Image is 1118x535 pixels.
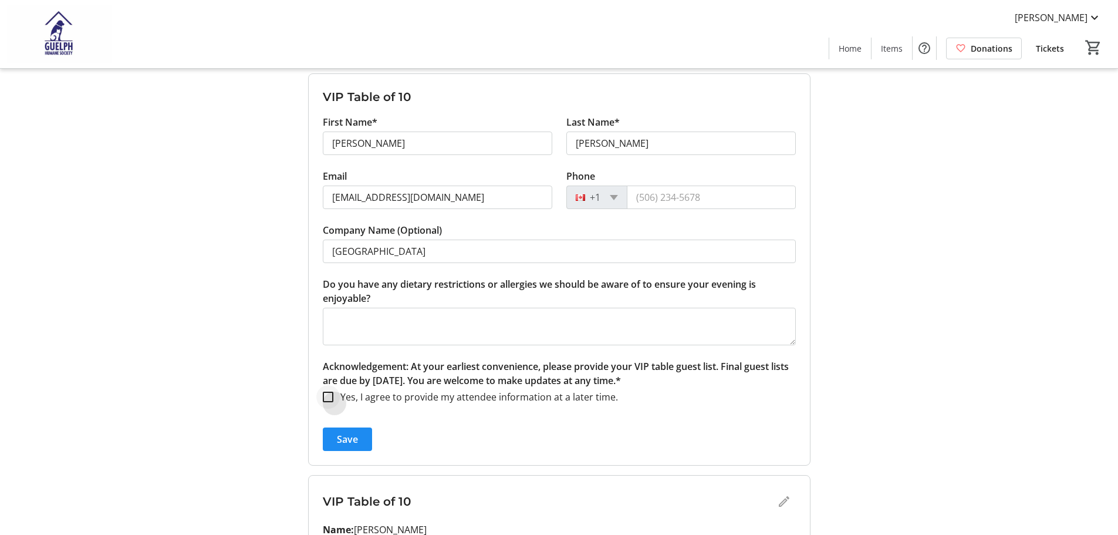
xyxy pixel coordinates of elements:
h3: VIP Table of 10 [323,88,796,106]
span: [PERSON_NAME] [1015,11,1087,25]
label: Company Name (Optional) [323,223,442,237]
button: Cart [1083,37,1104,58]
a: Donations [946,38,1022,59]
label: Phone [566,169,595,183]
button: Save [323,428,372,451]
button: [PERSON_NAME] [1005,8,1111,27]
a: Items [872,38,912,59]
label: Email [323,169,347,183]
label: Yes, I agree to provide my attendee information at a later time. [333,390,618,404]
img: Guelph Humane Society 's Logo [7,5,112,63]
label: First Name* [323,115,377,129]
span: Items [881,42,903,55]
span: Save [337,432,358,446]
a: Home [829,38,871,59]
a: Tickets [1026,38,1073,59]
span: Tickets [1036,42,1064,55]
span: Home [839,42,862,55]
label: Do you have any dietary restrictions or allergies we should be aware of to ensure your evening is... [323,277,796,305]
button: Help [913,36,936,60]
p: Acknowledgement: At your earliest convenience, please provide your VIP table guest list. Final gu... [323,359,796,388]
span: Donations [971,42,1012,55]
input: (506) 234-5678 [627,186,796,209]
h3: VIP Table of 10 [323,493,772,510]
label: Last Name* [566,115,620,129]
